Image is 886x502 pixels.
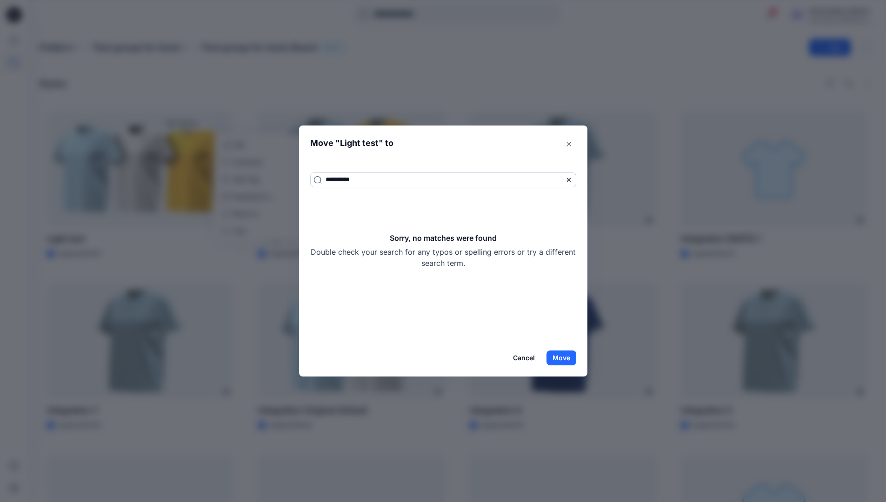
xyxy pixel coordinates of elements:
[299,125,573,161] header: Move " " to
[390,232,497,244] h5: Sorry, no matches were found
[310,246,576,269] p: Double check your search for any typos or spelling errors or try a different search term.
[546,350,576,365] button: Move
[507,350,541,365] button: Cancel
[340,137,379,150] p: Light test
[561,137,576,152] button: Close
